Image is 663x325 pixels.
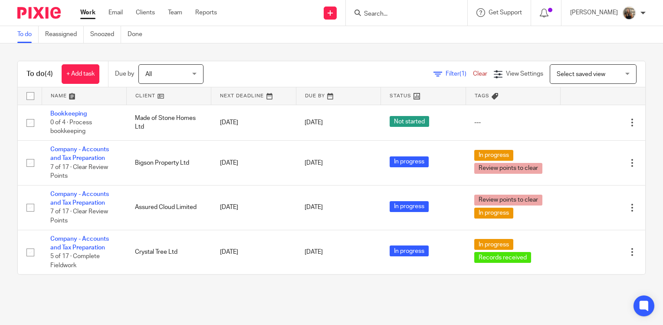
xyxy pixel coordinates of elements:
span: In progress [390,156,429,167]
a: To do [17,26,39,43]
span: [DATE] [305,119,323,126]
p: [PERSON_NAME] [570,8,618,17]
td: [DATE] [211,140,296,185]
span: 0 of 4 · Process bookkeeping [50,119,92,135]
span: 5 of 17 · Complete Fieldwork [50,253,100,269]
span: Records received [474,252,531,263]
span: Review points to clear [474,195,542,206]
td: Crystal Tree Ltd [126,230,211,274]
td: [DATE] [211,230,296,274]
span: Not started [390,116,429,127]
a: Company - Accounts and Tax Preparation [50,146,109,161]
span: Tags [475,93,489,98]
a: Reports [195,8,217,17]
a: Company - Accounts and Tax Preparation [50,191,109,206]
span: All [145,71,152,77]
span: 7 of 17 · Clear Review Points [50,164,108,179]
p: Due by [115,70,134,78]
td: Assured Cloud Limited [126,185,211,230]
span: 7 of 17 · Clear Review Points [50,209,108,224]
td: Made of Stone Homes Ltd [126,105,211,140]
a: Clients [136,8,155,17]
span: In progress [474,208,513,219]
input: Search [363,10,441,18]
a: Work [80,8,95,17]
span: [DATE] [305,160,323,166]
td: [DATE] [211,185,296,230]
td: Bigson Property Ltd [126,140,211,185]
span: (1) [460,71,466,77]
h1: To do [26,70,53,79]
a: + Add task [62,64,99,84]
a: Clear [473,71,487,77]
span: In progress [390,201,429,212]
td: [DATE] [211,105,296,140]
a: Reassigned [45,26,84,43]
a: Company - Accounts and Tax Preparation [50,236,109,251]
span: View Settings [506,71,543,77]
img: Pixie [17,7,61,19]
div: --- [474,118,551,127]
span: Get Support [489,10,522,16]
span: (4) [45,70,53,77]
a: Bookkeeping [50,111,87,117]
span: In progress [390,245,429,256]
a: Email [108,8,123,17]
span: Review points to clear [474,163,542,174]
span: [DATE] [305,249,323,255]
span: Select saved view [557,71,605,77]
img: pic.png [622,6,636,20]
a: Team [168,8,182,17]
span: Filter [446,71,473,77]
a: Snoozed [90,26,121,43]
a: Done [128,26,149,43]
span: In progress [474,150,513,161]
span: In progress [474,239,513,250]
span: [DATE] [305,205,323,211]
